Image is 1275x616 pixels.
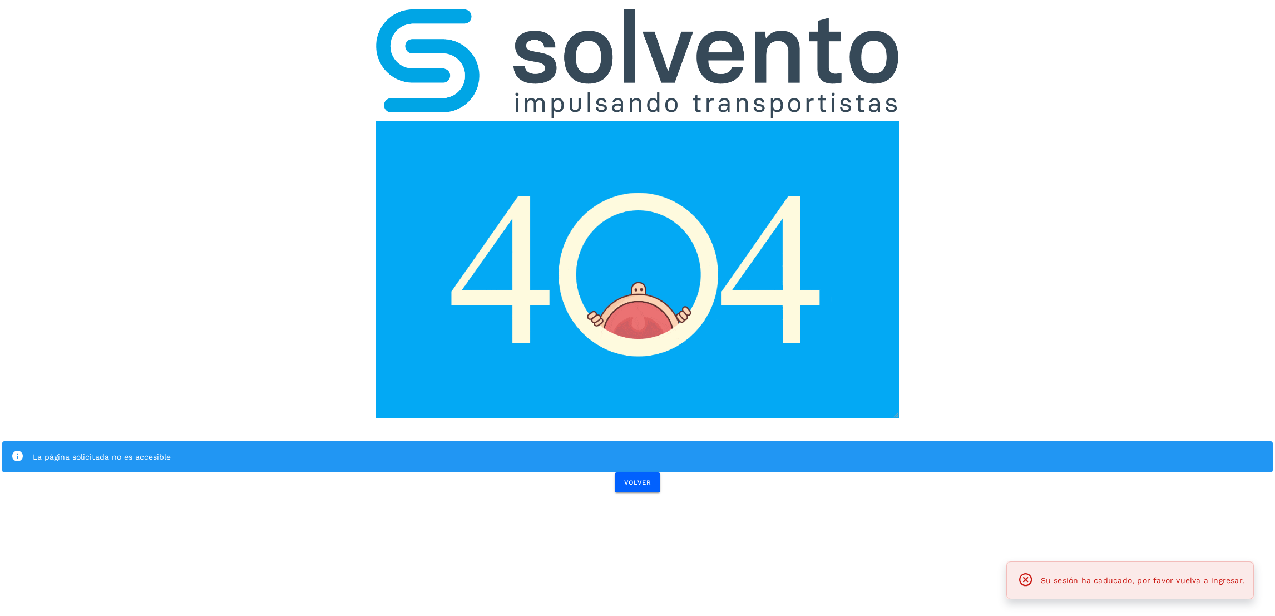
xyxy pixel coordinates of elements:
span: VOLVER [624,479,651,486]
div: La página solicitada no es accesible [33,450,1264,464]
img: logo [376,9,899,118]
img: Page Not Found [376,121,899,417]
button: VOLVER [615,472,660,492]
span: Su sesión ha caducado, por favor vuelva a ingresar. [1041,576,1244,585]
